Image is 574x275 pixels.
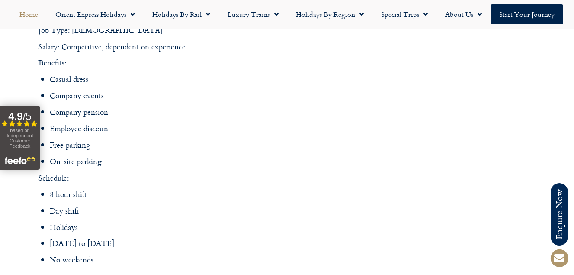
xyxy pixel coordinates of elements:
li: 8 hour shift [50,189,363,200]
a: Holidays by Rail [144,4,219,24]
a: Start your Journey [491,4,563,24]
a: Holidays by Region [287,4,372,24]
p: Salary: Competitive, dependent on experience [38,41,363,52]
nav: Menu [4,4,570,24]
li: No weekends [50,254,363,265]
li: On-site parking [50,156,363,167]
li: [DATE] to [DATE] [50,238,363,249]
a: Home [11,4,47,24]
p: Schedule: [38,172,363,184]
a: Special Trips [372,4,436,24]
p: Benefits: [38,57,363,68]
a: Luxury Trains [219,4,287,24]
li: Free parking [50,139,363,151]
li: Casual dress [50,74,363,85]
li: Company pension [50,107,363,118]
li: Holidays [50,222,363,233]
li: Day shift [50,205,363,217]
p: Job Type: [DEMOGRAPHIC_DATA] [38,25,363,36]
a: Orient Express Holidays [47,4,144,24]
li: Employee discount [50,123,363,134]
li: Company events [50,90,363,101]
a: About Us [436,4,491,24]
